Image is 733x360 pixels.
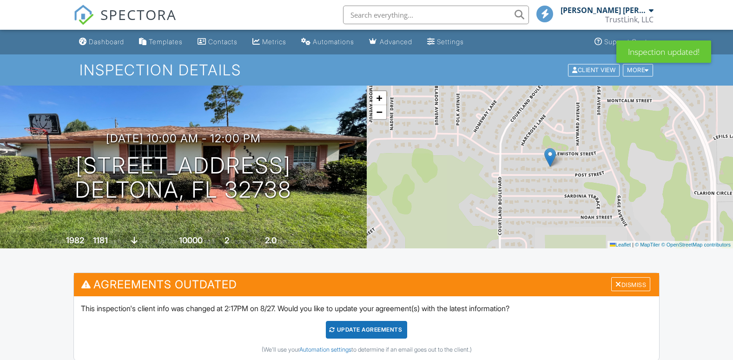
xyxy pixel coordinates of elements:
div: TrustLink, LLC [605,15,654,24]
img: Marker [544,148,556,167]
span: bedrooms [231,238,256,245]
div: [PERSON_NAME] [PERSON_NAME] [561,6,647,15]
span: sq.ft. [204,238,216,245]
div: Dashboard [89,38,124,46]
a: Dashboard [75,33,128,51]
a: Leaflet [610,242,631,247]
div: 2 [225,235,229,245]
a: © OpenStreetMap contributors [661,242,731,247]
div: Update Agreements [326,321,407,339]
span: Lot Size [158,238,178,245]
span: slab [139,238,149,245]
div: 1982 [66,235,84,245]
h1: Inspection Details [79,62,654,78]
a: Zoom in [372,91,386,105]
span: bathrooms [278,238,304,245]
a: Automation settings [299,346,351,353]
span: | [632,242,634,247]
a: Zoom out [372,105,386,119]
h1: [STREET_ADDRESS] Deltona, FL 32738 [75,153,291,203]
a: © MapTiler [635,242,660,247]
div: 1181 [93,235,108,245]
div: Dismiss [611,277,650,292]
a: Support Center [591,33,658,51]
span: − [376,106,382,118]
div: More [623,64,653,76]
a: Templates [135,33,186,51]
a: Advanced [365,33,416,51]
div: 10000 [179,235,203,245]
div: Inspection updated! [616,40,711,63]
div: Contacts [208,38,238,46]
h3: [DATE] 10:00 am - 12:00 pm [106,132,261,145]
div: Advanced [380,38,412,46]
a: Client View [567,66,622,73]
a: Contacts [194,33,241,51]
a: Automations (Basic) [297,33,358,51]
span: sq. ft. [109,238,122,245]
a: Metrics [249,33,290,51]
div: Client View [568,64,620,76]
input: Search everything... [343,6,529,24]
div: Support Center [604,38,654,46]
div: Metrics [262,38,286,46]
div: Templates [149,38,183,46]
a: SPECTORA [73,13,177,32]
span: + [376,92,382,104]
span: Built [54,238,65,245]
a: Settings [423,33,468,51]
span: SPECTORA [100,5,177,24]
div: Settings [437,38,464,46]
div: 2.0 [265,235,277,245]
h3: Agreements Outdated [74,273,660,296]
div: (We'll use your to determine if an email goes out to the client.) [81,346,653,353]
div: Automations [313,38,354,46]
img: The Best Home Inspection Software - Spectora [73,5,94,25]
